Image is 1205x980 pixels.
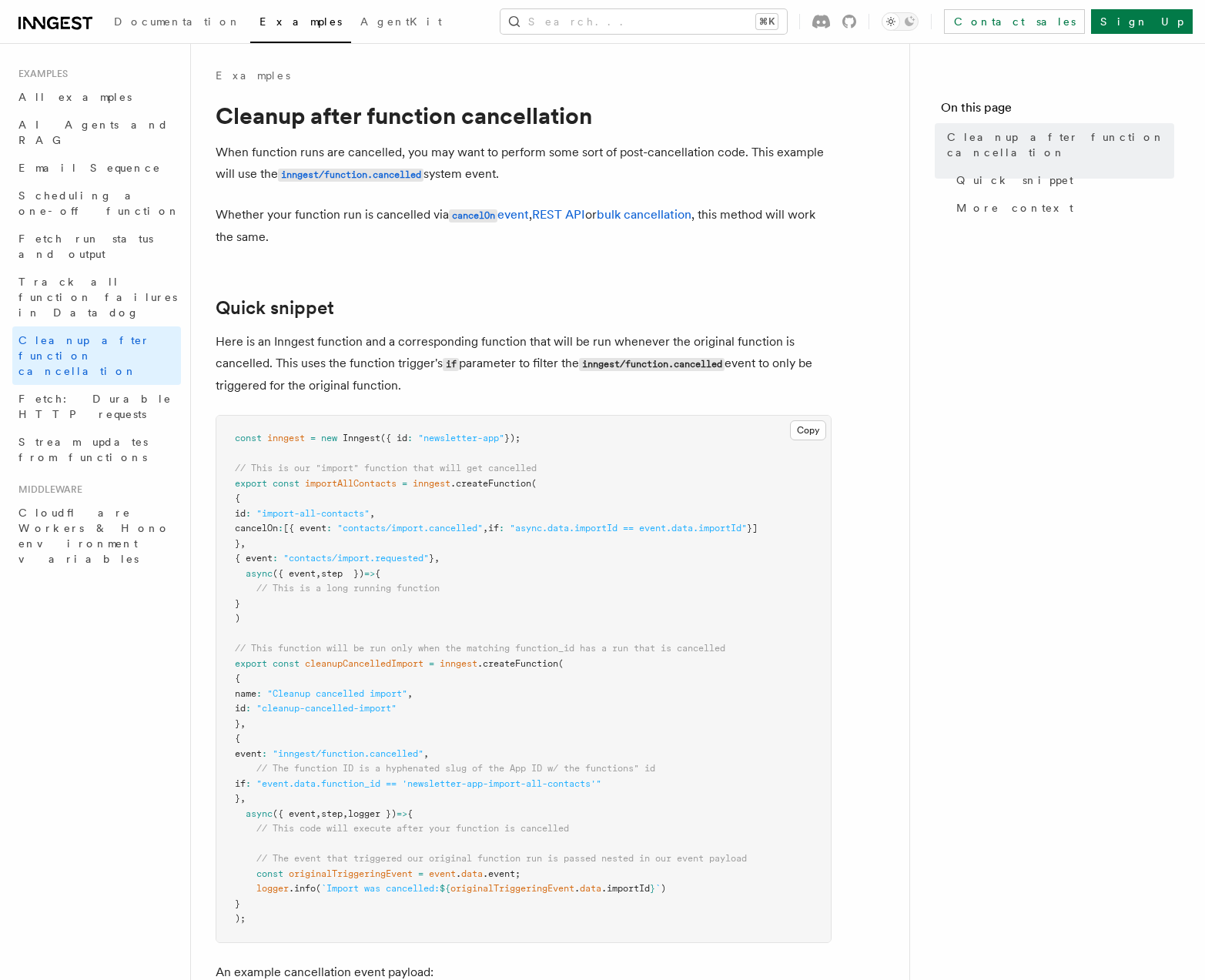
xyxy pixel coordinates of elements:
code: cancelOn [449,209,497,222]
span: new [321,433,337,443]
span: } [429,553,434,564]
a: Cloudflare Workers & Hono environment variables [12,499,181,573]
span: ) [235,613,240,624]
span: Track all function failures in Datadog [18,276,177,319]
span: inngest [413,478,450,489]
span: "async.data.importId == event.data.importId" [510,523,747,533]
span: } [235,598,240,609]
span: : [246,508,251,519]
span: Stream updates from functions [18,436,148,463]
span: { [235,493,240,503]
button: Toggle dark mode [882,12,919,31]
a: Quick snippet [950,166,1174,194]
span: Examples [12,68,68,80]
span: const [256,868,283,879]
span: . [456,868,461,879]
span: id [235,508,246,519]
span: => [397,808,407,819]
span: `Import was cancelled: [321,883,440,894]
span: } [235,538,240,549]
span: ({ id [380,433,407,443]
span: More context [956,200,1073,216]
span: , [316,808,321,819]
a: Fetch: Durable HTTP requests [12,385,181,428]
span: step [321,808,343,819]
span: Quick snippet [956,172,1073,188]
span: => [364,568,375,579]
a: Sign Up [1091,9,1193,34]
span: data [580,883,601,894]
a: Stream updates from functions [12,428,181,471]
a: All examples [12,83,181,111]
a: Track all function failures in Datadog [12,268,181,326]
p: Whether your function run is cancelled via , or , this method will work the same. [216,204,832,248]
span: , [370,508,375,519]
span: , [434,553,440,564]
a: Email Sequence [12,154,181,182]
span: "Cleanup cancelled import" [267,688,407,699]
span: if [488,523,499,533]
span: , [240,718,246,729]
span: ( [531,478,537,489]
span: "contacts/import.requested" [283,553,429,564]
span: async [246,808,273,819]
span: Cloudflare Workers & Hono environment variables [18,507,170,565]
span: ({ event [273,808,316,819]
span: id [235,703,246,714]
span: AI Agents and RAG [18,119,169,146]
code: inngest/function.cancelled [579,358,725,371]
span: { event [235,553,273,564]
span: , [240,538,246,549]
a: More context [950,194,1174,222]
code: if [443,358,459,371]
a: inngest/function.cancelled [278,166,423,181]
span: : [326,523,332,533]
span: ( [558,658,564,669]
span: inngest [267,433,305,443]
span: , [483,523,488,533]
a: Examples [216,68,290,83]
span: "newsletter-app" [418,433,504,443]
span: All examples [18,91,132,103]
span: inngest [440,658,477,669]
span: Email Sequence [18,162,161,174]
span: : [499,523,504,533]
button: Search...⌘K [500,9,787,34]
span: ( [316,883,321,894]
span: if [235,778,246,789]
span: Middleware [12,483,82,496]
span: , [240,793,246,804]
span: "cleanup-cancelled-import" [256,703,397,714]
span: : [278,523,283,533]
span: step }) [321,568,364,579]
span: [{ event [283,523,326,533]
span: export [235,658,267,669]
a: Quick snippet [216,297,334,319]
span: "inngest/function.cancelled" [273,748,423,759]
span: logger }) [348,808,397,819]
span: event [429,868,456,879]
span: .createFunction [477,658,558,669]
p: Here is an Inngest function and a corresponding function that will be run whenever the original f... [216,331,832,396]
span: Fetch run status and output [18,232,153,260]
span: { [375,568,380,579]
span: Cleanup after function cancellation [947,129,1174,160]
span: = [402,478,407,489]
span: const [273,658,300,669]
span: = [418,868,423,879]
span: const [235,433,262,443]
span: cancelOn [235,523,278,533]
span: : [273,553,278,564]
h1: Cleanup after function cancellation [216,102,832,129]
span: : [256,688,262,699]
span: Documentation [114,15,241,28]
a: Examples [250,5,351,43]
span: originalTriggeringEvent [289,868,413,879]
a: Fetch run status and output [12,225,181,268]
span: { [235,673,240,684]
span: : [246,778,251,789]
span: ); [235,913,246,924]
span: // This is a long running function [256,583,440,594]
span: name [235,688,256,699]
span: , [316,568,321,579]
